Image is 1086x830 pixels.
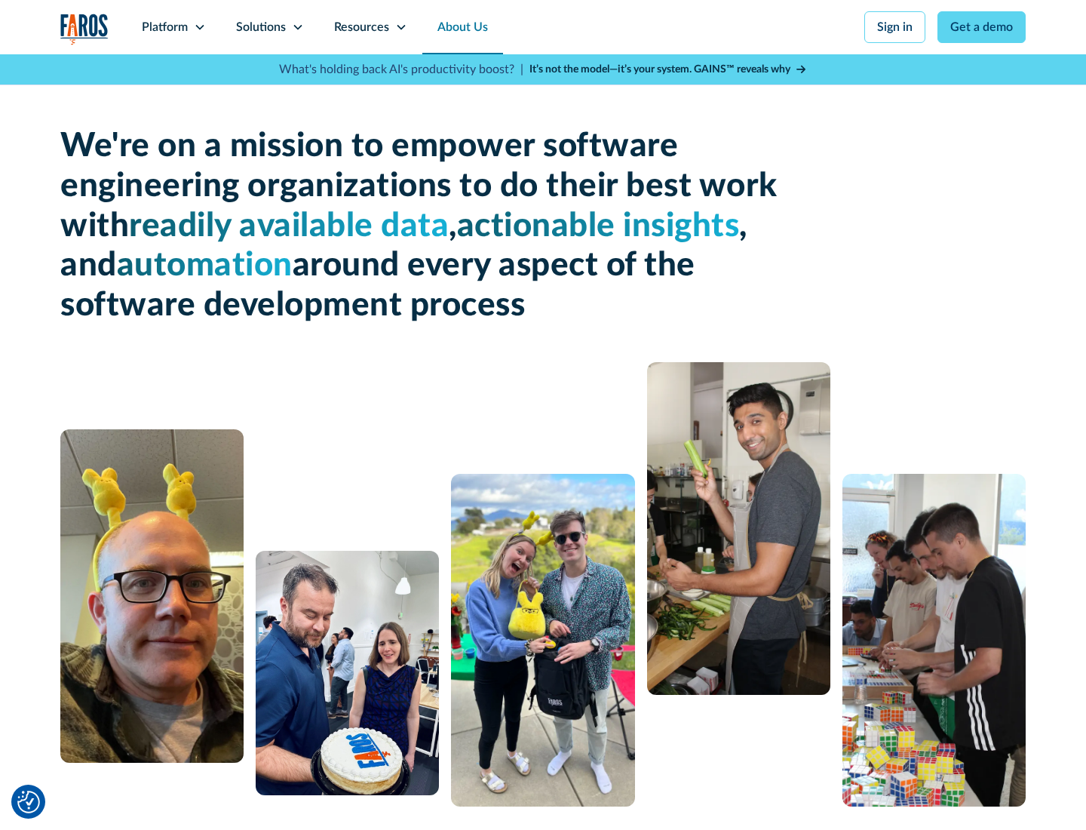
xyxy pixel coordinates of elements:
[17,791,40,813] img: Revisit consent button
[334,18,389,36] div: Resources
[60,127,784,326] h1: We're on a mission to empower software engineering organizations to do their best work with , , a...
[60,14,109,45] img: Logo of the analytics and reporting company Faros.
[17,791,40,813] button: Cookie Settings
[451,474,634,807] img: A man and a woman standing next to each other.
[842,474,1026,807] img: 5 people constructing a puzzle from Rubik's cubes
[236,18,286,36] div: Solutions
[937,11,1026,43] a: Get a demo
[142,18,188,36] div: Platform
[60,429,244,763] img: A man with glasses and a bald head wearing a yellow bunny headband.
[647,362,830,695] img: man cooking with celery
[60,14,109,45] a: home
[129,210,449,243] span: readily available data
[457,210,740,243] span: actionable insights
[864,11,925,43] a: Sign in
[529,64,790,75] strong: It’s not the model—it’s your system. GAINS™ reveals why
[279,60,523,78] p: What's holding back AI's productivity boost? |
[117,249,293,282] span: automation
[529,62,807,78] a: It’s not the model—it’s your system. GAINS™ reveals why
